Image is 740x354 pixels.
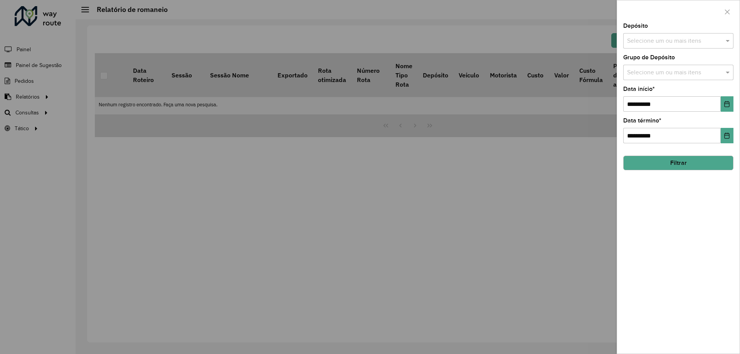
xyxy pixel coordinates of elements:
label: Depósito [623,21,648,30]
button: Choose Date [721,128,733,143]
button: Filtrar [623,156,733,170]
button: Choose Date [721,96,733,112]
label: Data início [623,84,655,94]
label: Data término [623,116,661,125]
label: Grupo de Depósito [623,53,675,62]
